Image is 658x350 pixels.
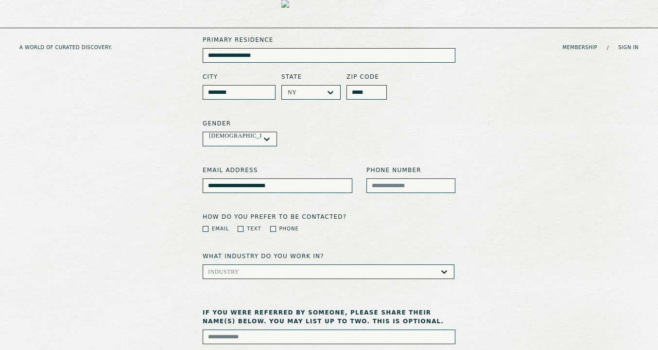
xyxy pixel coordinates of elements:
div: [DEMOGRAPHIC_DATA] [209,132,261,139]
label: What industry do you work in? [203,252,455,261]
input: industry-dropdown [239,268,241,275]
label: Text [247,225,261,232]
label: Phone [279,225,299,232]
label: If you were referred by someone, please share their name(s) below. You may list up to two. This i... [203,308,455,326]
label: Email [212,225,229,232]
label: City [203,72,276,81]
h5: A WORLD OF CURATED DISCOVERY. [19,45,150,51]
a: Sign in [618,45,639,51]
label: Email address [203,166,352,175]
label: How do you prefer to be contacted? [203,212,455,221]
div: Industry [208,268,239,275]
span: / [607,44,608,52]
label: Phone number [366,166,455,175]
label: Gender [203,119,455,128]
label: primary residence [203,35,455,44]
a: Membership [562,45,597,51]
